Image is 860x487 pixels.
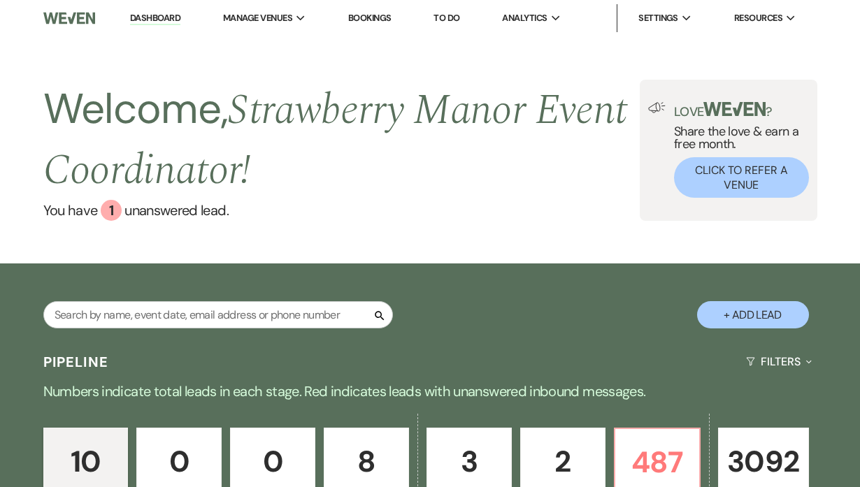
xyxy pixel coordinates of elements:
[348,12,392,24] a: Bookings
[52,438,120,485] p: 10
[734,11,782,25] span: Resources
[43,3,95,33] img: Weven Logo
[697,301,809,328] button: + Add Lead
[666,102,809,198] div: Share the love & earn a free month.
[43,200,640,221] a: You have 1 unanswered lead.
[740,343,817,380] button: Filters
[239,438,306,485] p: 0
[624,439,691,486] p: 487
[436,438,503,485] p: 3
[333,438,400,485] p: 8
[43,78,627,203] span: Strawberry Manor Event Coordinator !
[502,11,547,25] span: Analytics
[101,200,122,221] div: 1
[674,157,809,198] button: Click to Refer a Venue
[638,11,678,25] span: Settings
[529,438,596,485] p: 2
[703,102,766,116] img: weven-logo-green.svg
[433,12,459,24] a: To Do
[43,301,393,328] input: Search by name, event date, email address or phone number
[145,438,213,485] p: 0
[727,438,799,485] p: 3092
[130,12,180,25] a: Dashboard
[648,102,666,113] img: loud-speaker-illustration.svg
[43,352,109,372] h3: Pipeline
[43,80,640,200] h2: Welcome,
[223,11,292,25] span: Manage Venues
[674,102,809,118] p: Love ?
